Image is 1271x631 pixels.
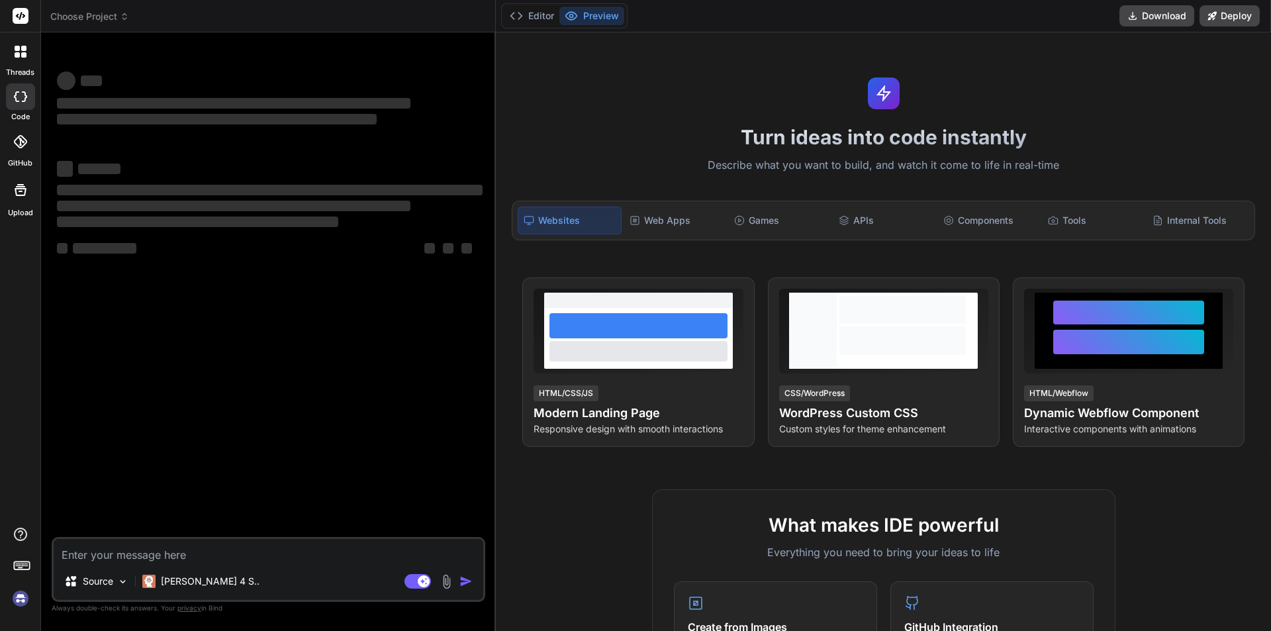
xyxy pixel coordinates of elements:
img: icon [459,575,473,588]
p: Source [83,575,113,588]
span: ‌ [57,72,75,90]
label: Upload [8,207,33,218]
label: code [11,111,30,122]
span: ‌ [424,243,435,254]
span: ‌ [78,164,120,174]
img: Pick Models [117,576,128,587]
p: Describe what you want to build, and watch it come to life in real-time [504,157,1263,174]
span: privacy [177,604,201,612]
h4: WordPress Custom CSS [779,404,988,422]
div: APIs [833,207,935,234]
span: ‌ [57,98,410,109]
span: ‌ [57,243,68,254]
div: CSS/WordPress [779,385,850,401]
h4: Modern Landing Page [534,404,743,422]
div: Websites [518,207,621,234]
div: HTML/Webflow [1024,385,1094,401]
span: ‌ [57,114,377,124]
span: ‌ [81,75,102,86]
span: Choose Project [50,10,129,23]
button: Preview [559,7,624,25]
label: GitHub [8,158,32,169]
span: ‌ [461,243,472,254]
div: Internal Tools [1147,207,1249,234]
span: ‌ [443,243,453,254]
p: Interactive components with animations [1024,422,1233,436]
img: attachment [439,574,454,589]
span: ‌ [73,243,136,254]
button: Download [1119,5,1194,26]
div: Games [729,207,831,234]
h1: Turn ideas into code instantly [504,125,1263,149]
div: HTML/CSS/JS [534,385,598,401]
label: threads [6,67,34,78]
p: Always double-check its answers. Your in Bind [52,602,485,614]
h4: Dynamic Webflow Component [1024,404,1233,422]
p: [PERSON_NAME] 4 S.. [161,575,259,588]
div: Web Apps [624,207,726,234]
div: Components [938,207,1040,234]
h2: What makes IDE powerful [674,511,1094,539]
span: ‌ [57,217,338,227]
p: Custom styles for theme enhancement [779,422,988,436]
button: Deploy [1200,5,1260,26]
span: ‌ [57,185,483,195]
img: Claude 4 Sonnet [142,575,156,588]
span: ‌ [57,161,73,177]
p: Responsive design with smooth interactions [534,422,743,436]
img: signin [9,587,32,610]
div: Tools [1043,207,1145,234]
span: ‌ [57,201,410,211]
button: Editor [504,7,559,25]
p: Everything you need to bring your ideas to life [674,544,1094,560]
